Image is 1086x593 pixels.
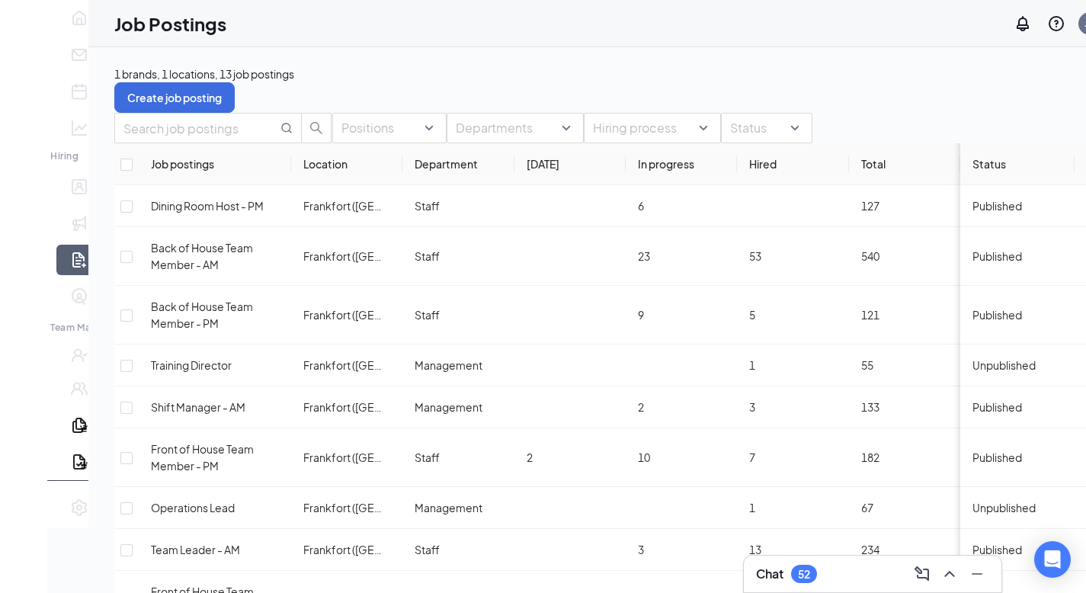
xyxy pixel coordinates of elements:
[402,227,514,286] td: Staff
[415,308,440,322] span: Staff
[151,155,279,172] div: Job postings
[123,119,277,138] input: Search job postings
[280,122,293,134] svg: MagnifyingGlass
[114,11,226,37] h1: Job Postings
[638,249,650,263] span: 23
[291,529,402,571] td: Frankfort (KY)
[638,199,644,213] span: 6
[303,400,469,414] span: Frankfort ([GEOGRAPHIC_DATA])
[402,286,514,345] td: Staff
[402,386,514,428] td: Management
[861,249,879,263] span: 540
[861,308,879,322] span: 121
[303,308,469,322] span: Frankfort ([GEOGRAPHIC_DATA])
[626,143,737,185] th: In progress
[303,543,469,556] span: Frankfort ([GEOGRAPHIC_DATA])
[415,199,440,213] span: Staff
[151,358,232,372] span: Training Director
[514,143,626,185] th: [DATE]
[965,562,989,586] button: Minimize
[50,149,104,162] div: Hiring
[972,501,1036,514] span: Unpublished
[638,308,644,322] span: 9
[849,143,960,185] th: Total
[1047,14,1065,33] svg: QuestionInfo
[291,286,402,345] td: Frankfort (KY)
[968,565,986,583] svg: Minimize
[861,199,879,213] span: 127
[861,450,879,464] span: 182
[114,82,235,113] button: Create job posting
[151,241,253,271] span: Back of House Team Member - AM
[301,113,332,143] button: search
[402,487,514,529] td: Management
[402,185,514,227] td: Staff
[151,543,240,556] span: Team Leader - AM
[972,249,1022,263] span: Published
[291,487,402,529] td: Frankfort (KY)
[402,345,514,386] td: Management
[910,562,934,586] button: ComposeMessage
[302,121,331,135] span: search
[972,308,1022,322] span: Published
[402,529,514,571] td: Staff
[1034,541,1071,578] div: Open Intercom Messenger
[798,568,810,581] div: 52
[749,400,755,414] span: 3
[291,428,402,487] td: Frankfort (KY)
[415,400,482,414] span: Management
[861,358,873,372] span: 55
[303,249,469,263] span: Frankfort ([GEOGRAPHIC_DATA])
[151,442,254,473] span: Front of House Team Member - PM
[291,227,402,286] td: Frankfort (KY)
[151,199,264,213] span: Dining Room Host - PM
[415,450,440,464] span: Staff
[303,155,390,172] div: Location
[151,400,245,414] span: Shift Manager - AM
[70,346,88,364] svg: UserCheck
[861,543,879,556] span: 234
[415,249,440,263] span: Staff
[638,400,644,414] span: 2
[16,27,31,43] svg: Expand
[749,450,755,464] span: 7
[415,155,501,172] div: Department
[972,199,1022,213] span: Published
[913,565,931,583] svg: ComposeMessage
[303,358,469,372] span: Frankfort ([GEOGRAPHIC_DATA])
[291,345,402,386] td: Frankfort (KY)
[861,501,873,514] span: 67
[972,400,1022,414] span: Published
[749,249,761,263] span: 53
[70,119,88,137] svg: Analysis
[151,501,235,514] span: Operations Lead
[937,562,962,586] button: ChevronUp
[1014,14,1032,33] svg: Notifications
[527,450,533,464] span: 2
[291,386,402,428] td: Frankfort (KY)
[972,450,1022,464] span: Published
[303,450,469,464] span: Frankfort ([GEOGRAPHIC_DATA])
[638,450,650,464] span: 10
[415,501,482,514] span: Management
[415,543,440,556] span: Staff
[749,501,755,514] span: 1
[151,300,253,330] span: Back of House Team Member - PM
[749,358,755,372] span: 1
[303,199,469,213] span: Frankfort ([GEOGRAPHIC_DATA])
[303,501,469,514] span: Frankfort ([GEOGRAPHIC_DATA])
[972,543,1022,556] span: Published
[972,358,1036,372] span: Unpublished
[291,185,402,227] td: Frankfort (KY)
[960,143,1075,185] th: Status
[756,566,783,582] h3: Chat
[70,498,88,517] svg: Settings
[749,543,761,556] span: 13
[50,321,104,334] div: Team Management
[638,543,644,556] span: 3
[861,400,879,414] span: 133
[402,428,514,487] td: Staff
[940,565,959,583] svg: ChevronUp
[749,308,755,322] span: 5
[737,143,848,185] th: Hired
